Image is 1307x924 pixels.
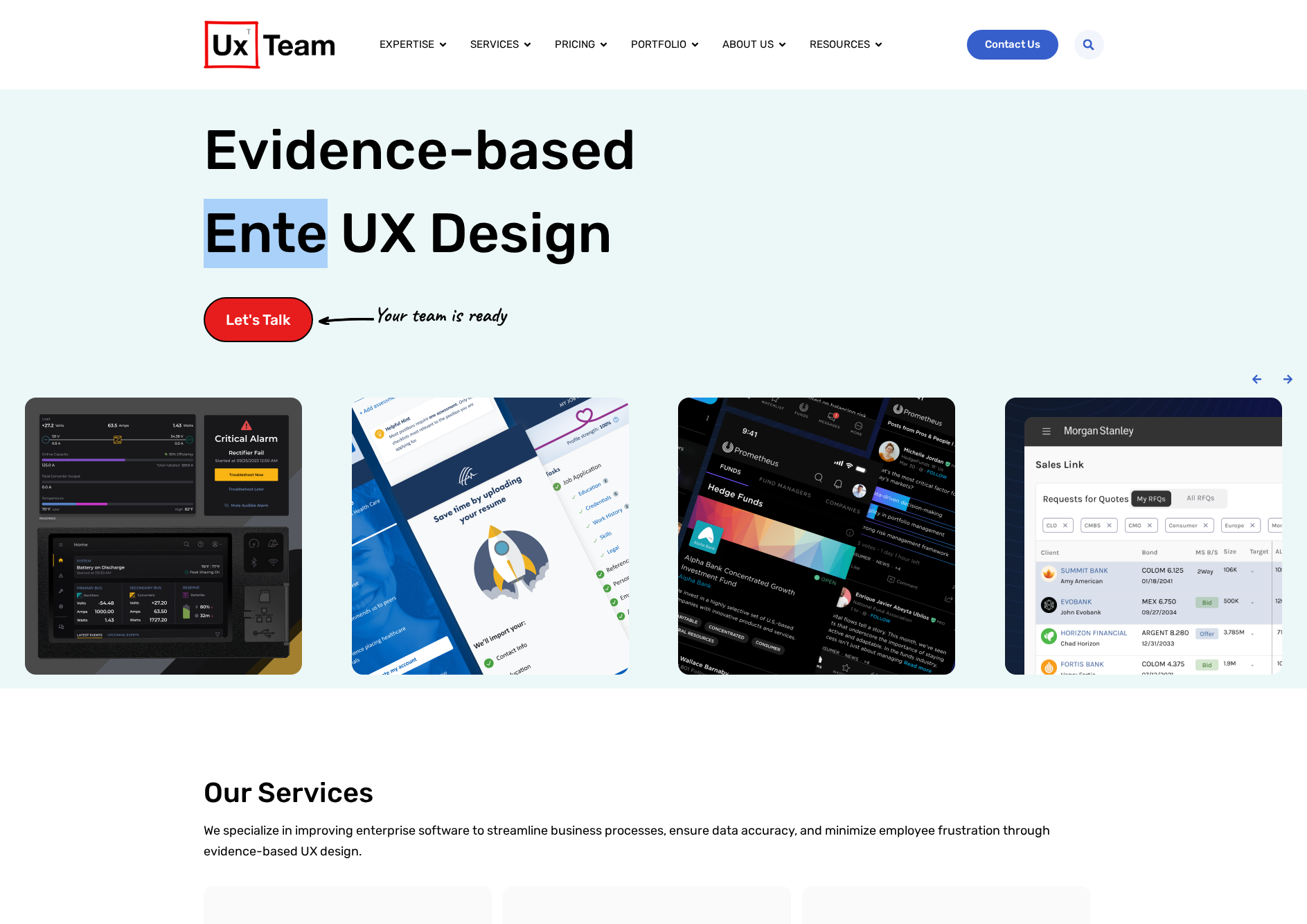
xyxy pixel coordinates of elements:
img: arrow-cta [319,316,374,324]
span: Last Name [272,1,321,12]
a: Let's Talk [204,297,313,342]
div: Search [1074,30,1104,60]
a: Expertise [380,37,434,53]
a: Services [470,37,519,53]
nav: Menu [368,31,956,58]
img: UX Team Logo [204,21,335,69]
h1: Evidence-based [204,109,636,275]
a: Portfolio [631,37,686,53]
img: Prometheus alts social media mobile app design [678,398,955,675]
a: Contact Us [967,30,1058,60]
span: Contact Us [985,39,1040,50]
div: 4 / 6 [994,398,1293,675]
span: Ente [204,199,328,268]
div: 1 / 6 [14,398,313,675]
img: SHC medical job application mobile app [352,398,629,675]
div: Next slide [1283,374,1293,384]
span: UX Design [340,199,612,268]
h2: Our Services [204,777,1104,809]
iframe: Chat Widget [1238,858,1307,924]
div: 2 / 6 [341,398,640,675]
span: Subscribe to UX Team newsletter. [17,193,539,205]
div: 3 / 6 [668,398,967,675]
a: Resources [810,37,870,53]
div: Previous slide [1252,374,1262,384]
span: Let's Talk [226,312,291,327]
img: Power conversion company hardware UI device ux design [25,398,302,675]
a: About us [722,37,774,53]
input: Subscribe to UX Team newsletter. [3,195,12,204]
img: Morgan Stanley trading floor application design [1005,398,1282,675]
p: We specialize in improving enterprise software to streamline business processes, ensure data accu... [204,820,1104,862]
div: Carousel [14,398,1293,675]
div: Menu Toggle [368,31,956,58]
a: Pricing [555,37,595,53]
p: Your team is ready [374,299,506,330]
